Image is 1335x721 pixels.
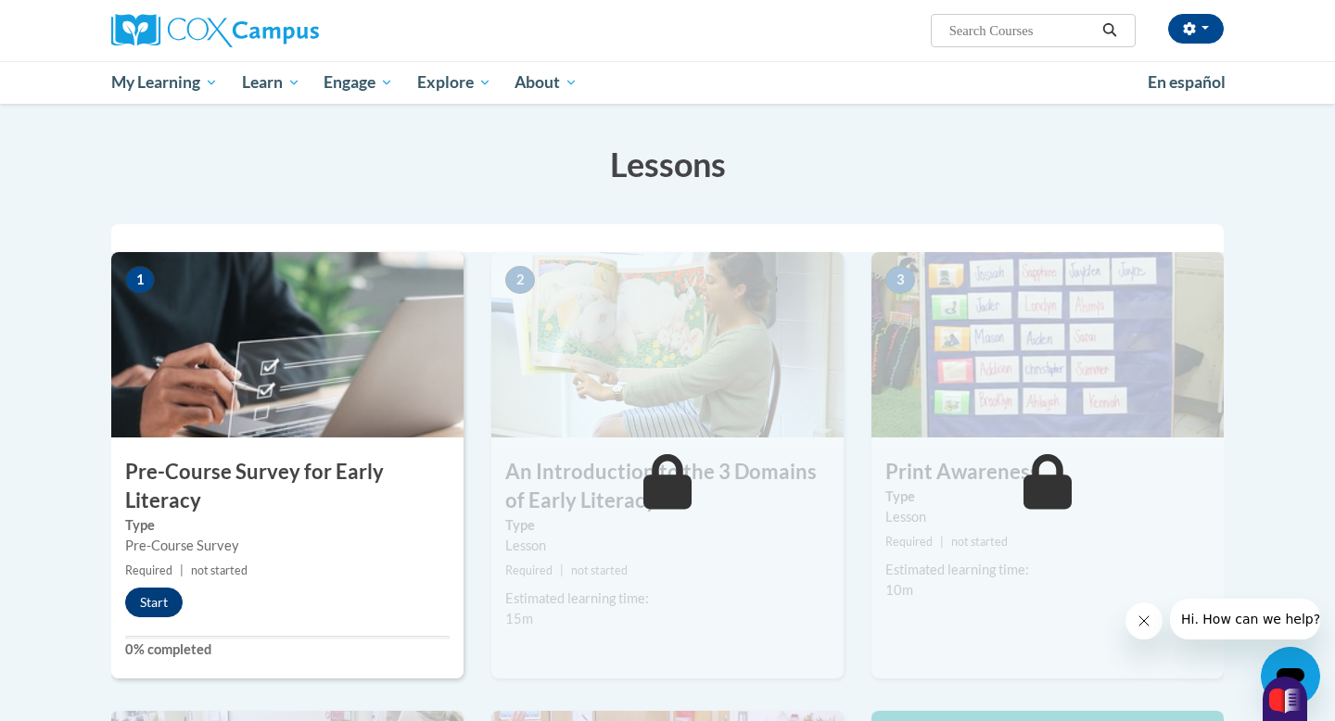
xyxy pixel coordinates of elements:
[1261,647,1320,706] iframe: Button to launch messaging window
[1125,602,1163,639] iframe: Close message
[491,458,844,515] h3: An Introduction to the 3 Domains of Early Literacy
[111,14,464,47] a: Cox Campus
[191,563,248,577] span: not started
[311,61,405,104] a: Engage
[83,61,1252,104] div: Main menu
[947,19,1096,42] input: Search Courses
[1136,63,1238,102] a: En español
[560,563,564,577] span: |
[125,563,172,577] span: Required
[871,252,1224,437] img: Course Image
[885,582,913,598] span: 10m
[125,588,183,617] button: Start
[1096,19,1124,42] button: Search
[125,639,450,660] label: 0% completed
[111,14,319,47] img: Cox Campus
[111,252,464,437] img: Course Image
[1148,72,1226,92] span: En español
[885,507,1210,527] div: Lesson
[505,588,830,609] div: Estimated learning time:
[125,536,450,556] div: Pre-Course Survey
[242,71,300,94] span: Learn
[111,71,218,94] span: My Learning
[125,266,155,294] span: 1
[885,560,1210,580] div: Estimated learning time:
[324,71,393,94] span: Engage
[951,535,1008,549] span: not started
[505,515,830,536] label: Type
[505,536,830,556] div: Lesson
[940,535,944,549] span: |
[111,141,1224,187] h3: Lessons
[230,61,312,104] a: Learn
[505,563,553,577] span: Required
[885,487,1210,507] label: Type
[515,71,578,94] span: About
[503,61,591,104] a: About
[125,515,450,536] label: Type
[405,61,503,104] a: Explore
[99,61,230,104] a: My Learning
[885,535,933,549] span: Required
[180,563,184,577] span: |
[505,266,535,294] span: 2
[871,458,1224,487] h3: Print Awareness
[417,71,491,94] span: Explore
[111,458,464,515] h3: Pre-Course Survey for Early Literacy
[1168,14,1224,44] button: Account Settings
[571,563,628,577] span: not started
[491,252,844,437] img: Course Image
[885,266,915,294] span: 3
[1170,599,1320,639] iframe: Message from company
[505,611,533,626] span: 15m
